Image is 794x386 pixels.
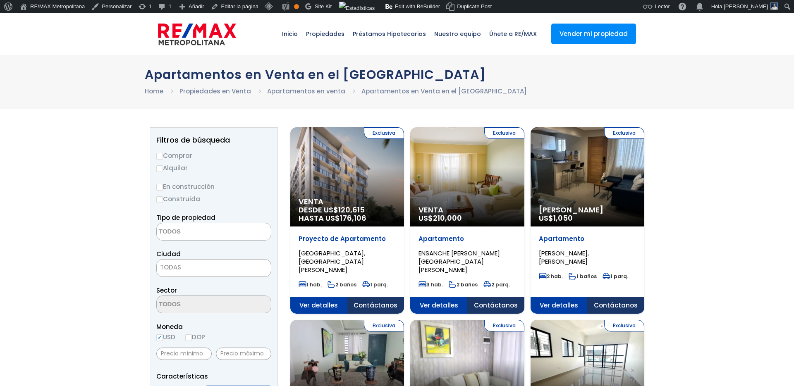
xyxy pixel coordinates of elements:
[328,281,356,288] span: 2 baños
[449,281,478,288] span: 2 baños
[539,249,589,266] span: [PERSON_NAME], [PERSON_NAME]
[290,127,404,314] a: Exclusiva Venta DESDE US$120,615 HASTA US$176,106 Proyecto de Apartamento [GEOGRAPHIC_DATA], [GEO...
[724,3,768,10] span: [PERSON_NAME]
[364,320,404,331] span: Exclusiva
[156,371,271,381] p: Características
[185,334,192,341] input: DOP
[433,213,462,223] span: 210,000
[339,2,375,15] img: Visitas de 48 horas. Haz clic para ver más estadísticas del sitio.
[156,196,163,203] input: Construida
[156,150,271,161] label: Comprar
[539,273,563,280] span: 2 hab.
[531,297,588,314] span: Ver detalles
[484,320,524,331] span: Exclusiva
[539,206,636,214] span: [PERSON_NAME]
[419,235,516,243] p: Apartamento
[278,13,302,55] a: Inicio
[419,213,462,223] span: US$
[603,273,628,280] span: 1 parq.
[299,214,396,222] span: HASTA US$
[539,235,636,243] p: Apartamento
[551,24,636,44] a: Vender mi propiedad
[278,21,302,46] span: Inicio
[156,286,177,295] span: Sector
[179,87,251,95] a: Propiedades en Venta
[299,281,322,288] span: 1 hab.
[430,13,485,55] a: Nuestro equipo
[156,348,212,360] input: Precio mínimo
[156,213,215,222] span: Tipo de propiedad
[290,297,347,314] span: Ver detalles
[349,21,430,46] span: Préstamos Hipotecarios
[539,213,573,223] span: US$
[362,281,388,288] span: 1 parq.
[156,194,271,204] label: Construida
[315,3,332,10] span: Site Kit
[299,235,396,243] p: Proyecto de Apartamento
[156,322,271,332] span: Moneda
[156,334,163,341] input: USD
[419,249,500,274] span: ENSANCHE [PERSON_NAME][GEOGRAPHIC_DATA][PERSON_NAME]
[267,87,345,95] a: Apartamentos en venta
[587,297,644,314] span: Contáctanos
[485,13,541,55] a: Únete a RE/MAX
[419,281,443,288] span: 3 hab.
[156,181,271,192] label: En construcción
[484,127,524,139] span: Exclusiva
[410,297,467,314] span: Ver detalles
[157,296,237,314] textarea: Search
[430,21,485,46] span: Nuestro equipo
[410,127,524,314] a: Exclusiva Venta US$210,000 Apartamento ENSANCHE [PERSON_NAME][GEOGRAPHIC_DATA][PERSON_NAME] 3 hab...
[156,332,175,342] label: USD
[340,213,366,223] span: 176,106
[145,87,163,95] a: Home
[156,153,163,160] input: Comprar
[160,263,181,272] span: TODAS
[156,259,271,277] span: TODAS
[157,262,271,273] span: TODAS
[156,136,271,144] h2: Filtros de búsqueda
[299,198,396,206] span: Venta
[156,163,271,173] label: Alquilar
[299,249,365,274] span: [GEOGRAPHIC_DATA], [GEOGRAPHIC_DATA][PERSON_NAME]
[302,21,349,46] span: Propiedades
[158,22,236,47] img: remax-metropolitana-logo
[347,297,404,314] span: Contáctanos
[364,127,404,139] span: Exclusiva
[531,127,644,314] a: Exclusiva [PERSON_NAME] US$1,050 Apartamento [PERSON_NAME], [PERSON_NAME] 2 hab. 1 baños 1 parq. ...
[157,223,237,241] textarea: Search
[156,165,163,172] input: Alquilar
[294,4,299,9] div: Aceptable
[302,13,349,55] a: Propiedades
[467,297,524,314] span: Contáctanos
[604,320,644,331] span: Exclusiva
[156,250,181,258] span: Ciudad
[299,206,396,222] span: DESDE US$
[604,127,644,139] span: Exclusiva
[185,332,205,342] label: DOP
[361,86,527,96] li: Apartamentos en Venta en el [GEOGRAPHIC_DATA]
[349,13,430,55] a: Préstamos Hipotecarios
[569,273,597,280] span: 1 baños
[216,348,271,360] input: Precio máximo
[338,205,365,215] span: 120,615
[419,206,516,214] span: Venta
[145,67,649,82] h1: Apartamentos en Venta en el [GEOGRAPHIC_DATA]
[485,21,541,46] span: Únete a RE/MAX
[156,184,163,191] input: En construcción
[553,213,573,223] span: 1,050
[483,281,510,288] span: 2 parq.
[158,13,236,55] a: RE/MAX Metropolitana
